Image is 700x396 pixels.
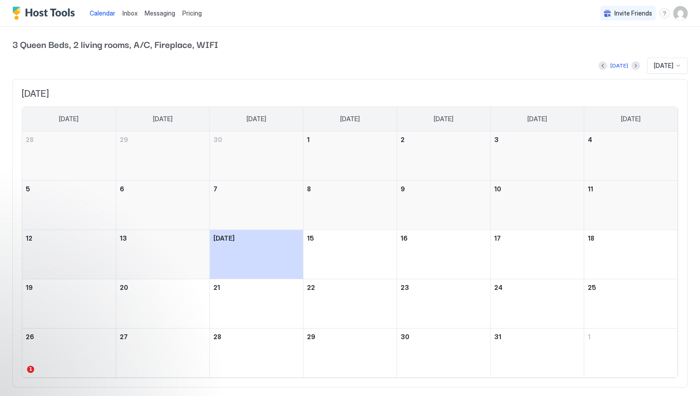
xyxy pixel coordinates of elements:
[584,279,678,296] a: October 25, 2025
[26,284,33,291] span: 19
[401,284,409,291] span: 23
[303,230,397,279] td: October 15, 2025
[307,234,314,242] span: 15
[210,329,303,345] a: October 28, 2025
[584,131,677,181] td: October 4, 2025
[26,234,32,242] span: 12
[307,284,315,291] span: 22
[116,131,209,148] a: September 29, 2025
[182,9,202,17] span: Pricing
[494,185,501,193] span: 10
[673,6,688,20] div: User profile
[490,180,584,230] td: October 10, 2025
[210,181,303,197] a: October 7, 2025
[397,329,490,345] a: October 30, 2025
[397,180,490,230] td: October 9, 2025
[491,329,584,345] a: October 31, 2025
[494,234,501,242] span: 17
[209,180,303,230] td: October 7, 2025
[303,279,397,296] a: October 22, 2025
[213,185,217,193] span: 7
[7,310,184,372] iframe: Intercom notifications message
[122,8,138,18] a: Inbox
[490,230,584,279] td: October 17, 2025
[22,279,116,296] a: October 19, 2025
[584,131,678,148] a: October 4, 2025
[397,328,490,377] td: October 30, 2025
[247,115,266,123] span: [DATE]
[22,230,116,279] td: October 12, 2025
[213,234,235,242] span: [DATE]
[494,136,499,143] span: 3
[120,185,124,193] span: 6
[303,230,397,246] a: October 15, 2025
[213,333,221,341] span: 28
[397,279,490,296] a: October 23, 2025
[621,115,641,123] span: [DATE]
[612,107,649,131] a: Saturday
[213,136,222,143] span: 30
[120,284,128,291] span: 20
[584,180,677,230] td: October 11, 2025
[609,60,629,71] button: [DATE]
[303,131,397,181] td: October 1, 2025
[303,181,397,197] a: October 8, 2025
[144,107,181,131] a: Monday
[491,131,584,148] a: October 3, 2025
[22,131,116,181] td: September 28, 2025
[490,328,584,377] td: October 31, 2025
[588,136,592,143] span: 4
[116,279,209,328] td: October 20, 2025
[401,185,405,193] span: 9
[610,62,628,70] div: [DATE]
[116,131,209,181] td: September 29, 2025
[397,279,490,328] td: October 23, 2025
[238,107,275,131] a: Tuesday
[584,329,678,345] a: November 1, 2025
[50,107,87,131] a: Sunday
[209,279,303,328] td: October 21, 2025
[116,181,209,197] a: October 6, 2025
[401,234,408,242] span: 16
[90,8,115,18] a: Calendar
[519,107,556,131] a: Friday
[584,328,677,377] td: November 1, 2025
[59,115,79,123] span: [DATE]
[303,131,397,148] a: October 1, 2025
[209,230,303,279] td: October 14, 2025
[120,234,127,242] span: 13
[401,333,409,341] span: 30
[631,61,640,70] button: Next month
[26,136,34,143] span: 28
[397,230,490,279] td: October 16, 2025
[491,230,584,246] a: October 17, 2025
[12,7,79,20] a: Host Tools Logo
[401,136,405,143] span: 2
[584,279,677,328] td: October 25, 2025
[22,230,116,246] a: October 12, 2025
[145,8,175,18] a: Messaging
[116,279,209,296] a: October 20, 2025
[22,131,116,148] a: September 28, 2025
[494,284,503,291] span: 24
[22,279,116,328] td: October 19, 2025
[116,230,209,279] td: October 13, 2025
[397,230,490,246] a: October 16, 2025
[210,279,303,296] a: October 21, 2025
[116,180,209,230] td: October 6, 2025
[598,61,607,70] button: Previous month
[654,62,673,70] span: [DATE]
[145,9,175,17] span: Messaging
[588,284,596,291] span: 25
[26,185,30,193] span: 5
[331,107,369,131] a: Wednesday
[303,279,397,328] td: October 22, 2025
[584,230,677,279] td: October 18, 2025
[588,333,590,341] span: 1
[210,131,303,148] a: September 30, 2025
[491,181,584,197] a: October 10, 2025
[307,136,310,143] span: 1
[303,329,397,345] a: October 29, 2025
[588,234,594,242] span: 18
